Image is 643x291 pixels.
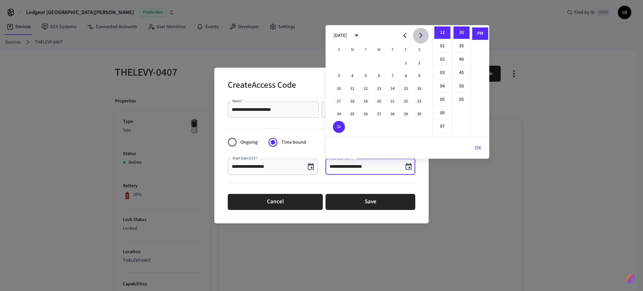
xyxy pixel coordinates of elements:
span: Ongoing [240,139,258,146]
button: 1 [400,57,412,69]
button: OK [467,140,489,156]
ul: Select minutes [452,25,471,137]
span: Friday [400,43,412,57]
li: 4 hours [434,80,450,93]
button: 7 [386,70,399,82]
button: calendar view is open, switch to year view [349,27,364,43]
button: 4 [346,70,358,82]
button: Next month [413,27,429,43]
button: Choose date, selected date is Aug 31, 2025 [402,160,415,173]
li: 30 minutes [453,26,470,39]
button: 23 [413,95,425,107]
button: 17 [333,95,345,107]
img: SeamLogoGradient.69752ec5.svg [627,274,635,284]
span: Time bound [281,139,306,146]
h2: Create Access Code [228,76,296,96]
button: 22 [400,95,412,107]
li: 3 hours [434,67,450,79]
button: 31 [333,121,345,133]
span: Wednesday [373,43,385,57]
label: Start Date (CST) [232,156,258,161]
li: 50 minutes [453,80,470,93]
li: 12 hours [434,26,450,39]
ul: Select meridiem [471,25,489,137]
li: 55 minutes [453,93,470,106]
button: 2 [413,57,425,69]
li: 7 hours [434,120,450,133]
button: 13 [373,83,385,95]
li: 40 minutes [453,53,470,66]
li: PM [472,27,488,40]
button: 25 [346,108,358,120]
button: 18 [346,95,358,107]
label: Name [232,98,243,103]
span: Thursday [386,43,399,57]
button: 10 [333,83,345,95]
li: 45 minutes [453,67,470,79]
button: 26 [360,108,372,120]
label: End Date (CST) [330,156,354,161]
li: 2 hours [434,53,450,66]
button: Save [326,194,415,210]
button: 28 [386,108,399,120]
button: 12 [360,83,372,95]
li: 6 hours [434,107,450,120]
span: Monday [346,43,358,57]
button: 24 [333,108,345,120]
button: Previous month [397,27,413,43]
span: Sunday [333,43,345,57]
button: 11 [346,83,358,95]
button: 29 [400,108,412,120]
button: 30 [413,108,425,120]
li: 1 hours [434,40,450,53]
button: 15 [400,83,412,95]
button: 21 [386,95,399,107]
button: 20 [373,95,385,107]
span: Tuesday [360,43,372,57]
button: 27 [373,108,385,120]
button: 8 [400,70,412,82]
button: Choose date, selected date is Aug 31, 2025 [304,160,317,173]
button: Cancel [228,194,323,210]
button: 3 [333,70,345,82]
button: 9 [413,70,425,82]
li: 8 hours [434,134,450,146]
ul: Select hours [433,25,452,137]
li: 5 hours [434,93,450,106]
button: 6 [373,70,385,82]
div: [DATE] [334,32,347,39]
button: 16 [413,83,425,95]
button: 19 [360,95,372,107]
li: 35 minutes [453,40,470,53]
button: 14 [386,83,399,95]
button: 5 [360,70,372,82]
span: Saturday [413,43,425,57]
